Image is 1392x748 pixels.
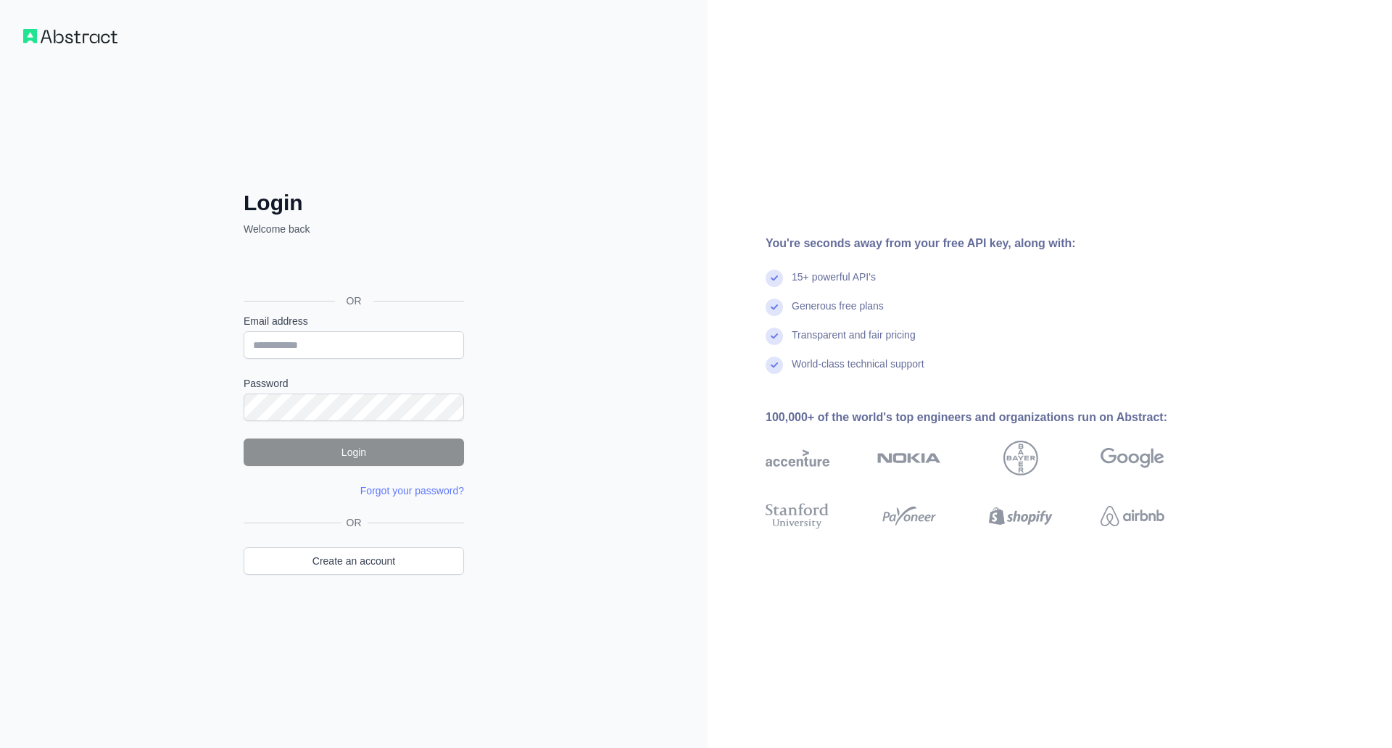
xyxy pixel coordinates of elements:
[792,270,876,299] div: 15+ powerful API's
[244,439,464,466] button: Login
[766,357,783,374] img: check mark
[766,441,829,475] img: accenture
[244,314,464,328] label: Email address
[335,294,373,308] span: OR
[792,357,924,386] div: World-class technical support
[766,270,783,287] img: check mark
[766,409,1211,426] div: 100,000+ of the world's top engineers and organizations run on Abstract:
[766,500,829,532] img: stanford university
[244,222,464,236] p: Welcome back
[236,252,468,284] iframe: Кнопка "Войти с аккаунтом Google"
[1101,441,1164,475] img: google
[792,328,916,357] div: Transparent and fair pricing
[341,515,368,530] span: OR
[244,376,464,391] label: Password
[989,500,1053,532] img: shopify
[244,190,464,216] h2: Login
[792,299,884,328] div: Generous free plans
[766,328,783,345] img: check mark
[23,29,117,43] img: Workflow
[1003,441,1038,475] img: bayer
[766,299,783,316] img: check mark
[766,235,1211,252] div: You're seconds away from your free API key, along with:
[877,441,941,475] img: nokia
[360,485,464,496] a: Forgot your password?
[1101,500,1164,532] img: airbnb
[244,547,464,575] a: Create an account
[877,500,941,532] img: payoneer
